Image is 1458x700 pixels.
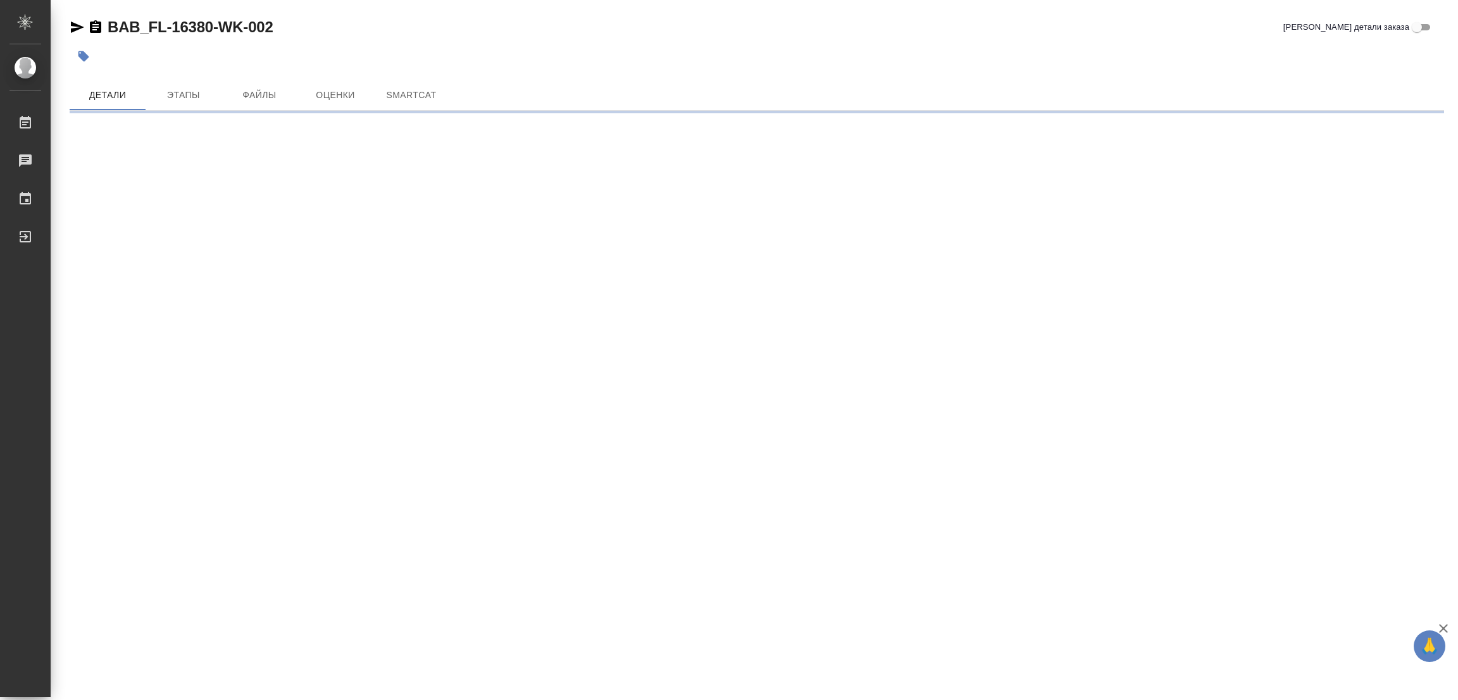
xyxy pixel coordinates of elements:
[1283,21,1409,34] span: [PERSON_NAME] детали заказа
[381,87,442,103] span: SmartCat
[88,20,103,35] button: Скопировать ссылку
[305,87,366,103] span: Оценки
[77,87,138,103] span: Детали
[153,87,214,103] span: Этапы
[70,42,97,70] button: Добавить тэг
[1419,633,1440,659] span: 🙏
[70,20,85,35] button: Скопировать ссылку для ЯМессенджера
[1414,630,1445,662] button: 🙏
[108,18,273,35] a: BAB_FL-16380-WK-002
[229,87,290,103] span: Файлы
